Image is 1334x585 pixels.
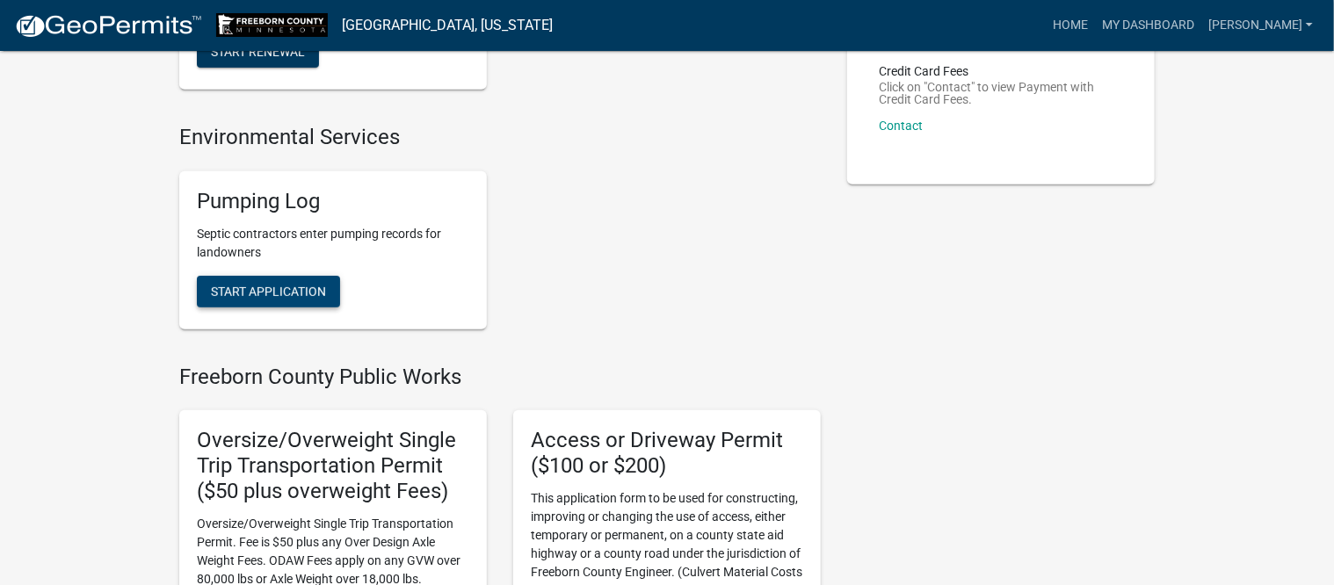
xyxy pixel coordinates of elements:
[216,13,328,37] img: Freeborn County, Minnesota
[1201,9,1320,42] a: [PERSON_NAME]
[197,428,469,503] h5: Oversize/Overweight Single Trip Transportation Permit ($50 plus overweight Fees)
[531,428,803,479] h5: Access or Driveway Permit ($100 or $200)
[197,276,340,307] button: Start Application
[179,365,821,390] h4: Freeborn County Public Works
[1095,9,1201,42] a: My Dashboard
[879,119,923,133] a: Contact
[1046,9,1095,42] a: Home
[342,11,553,40] a: [GEOGRAPHIC_DATA], [US_STATE]
[211,284,326,298] span: Start Application
[879,65,1123,77] p: Credit Card Fees
[197,36,319,68] button: Start Renewal
[179,125,821,150] h4: Environmental Services
[211,45,305,59] span: Start Renewal
[197,189,469,214] h5: Pumping Log
[197,225,469,262] p: Septic contractors enter pumping records for landowners
[879,81,1123,105] p: Click on "Contact" to view Payment with Credit Card Fees.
